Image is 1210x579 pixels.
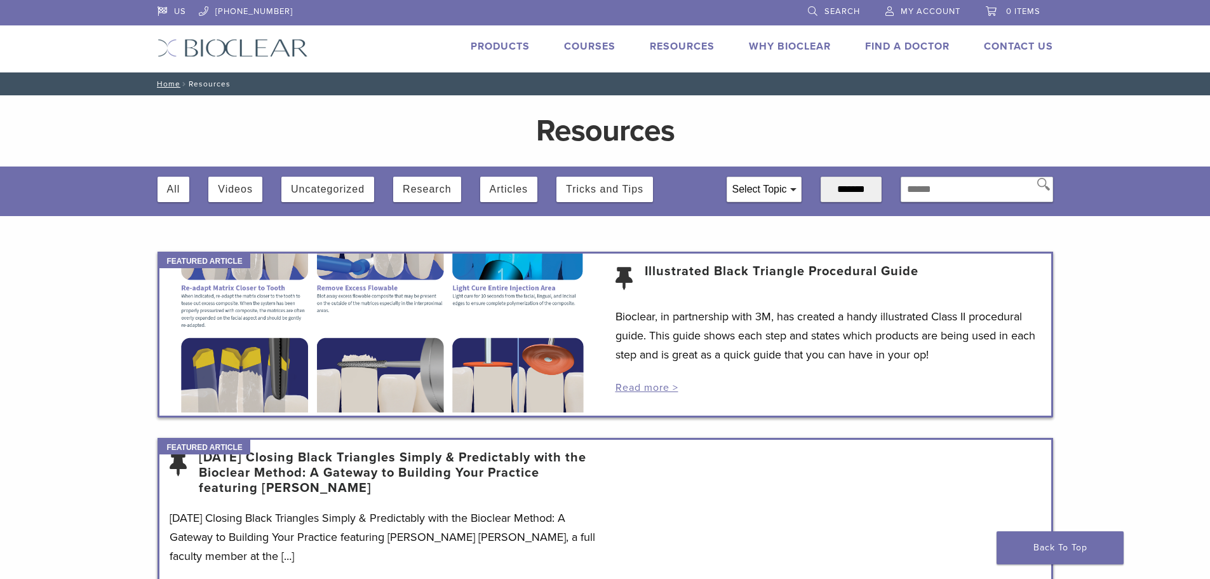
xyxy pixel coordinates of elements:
[564,40,615,53] a: Courses
[645,264,918,294] a: Illustrated Black Triangle Procedural Guide
[997,531,1124,564] a: Back To Top
[615,381,678,394] a: Read more >
[865,40,950,53] a: Find A Doctor
[148,72,1063,95] nav: Resources
[158,39,308,57] img: Bioclear
[291,177,365,202] button: Uncategorized
[218,177,253,202] button: Videos
[310,116,901,146] h1: Resources
[471,40,530,53] a: Products
[199,450,595,496] a: [DATE] Closing Black Triangles Simply & Predictably with the Bioclear Method: A Gateway to Buildi...
[901,6,960,17] span: My Account
[566,177,643,202] button: Tricks and Tips
[749,40,831,53] a: Why Bioclear
[167,177,180,202] button: All
[403,177,451,202] button: Research
[1006,6,1040,17] span: 0 items
[170,508,595,566] p: [DATE] Closing Black Triangles Simply & Predictably with the Bioclear Method: A Gateway to Buildi...
[490,177,528,202] button: Articles
[727,177,801,201] div: Select Topic
[180,81,189,87] span: /
[615,307,1041,364] p: Bioclear, in partnership with 3M, has created a handy illustrated Class II procedural guide. This...
[153,79,180,88] a: Home
[650,40,715,53] a: Resources
[984,40,1053,53] a: Contact Us
[824,6,860,17] span: Search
